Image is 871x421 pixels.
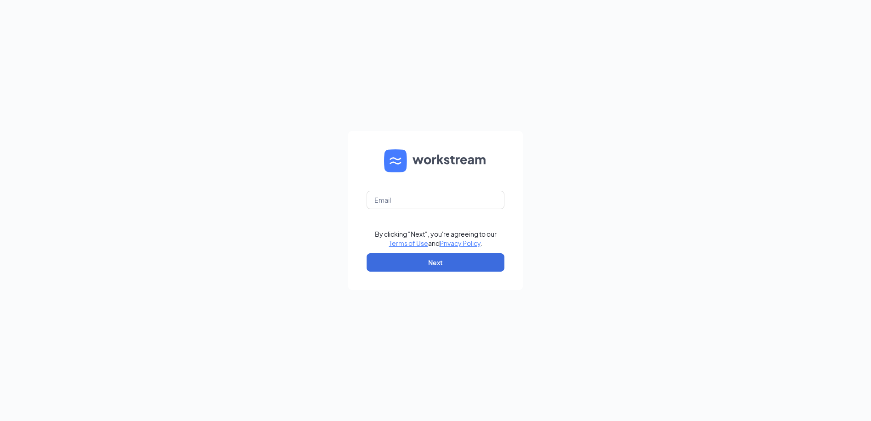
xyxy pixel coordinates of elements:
a: Privacy Policy [440,239,481,247]
button: Next [367,253,504,272]
div: By clicking "Next", you're agreeing to our and . [375,229,497,248]
input: Email [367,191,504,209]
a: Terms of Use [389,239,428,247]
img: WS logo and Workstream text [384,149,487,172]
